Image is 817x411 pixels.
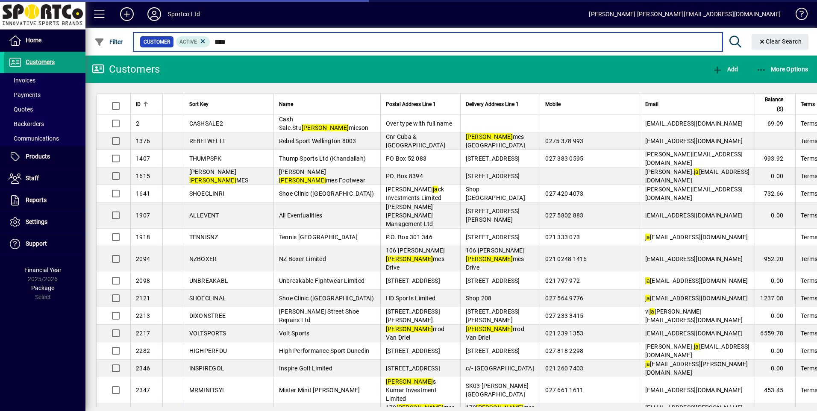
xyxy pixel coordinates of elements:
[645,100,658,109] span: Email
[758,38,802,45] span: Clear Search
[545,234,580,241] span: 021 333 073
[279,255,326,262] span: NZ Boxer Limited
[189,295,226,302] span: SHOECLINAL
[466,100,519,109] span: Delivery Address Line 1
[179,39,197,45] span: Active
[279,100,375,109] div: Name
[279,155,366,162] span: Thump Sports Ltd (Khandallah)
[302,124,349,131] em: [PERSON_NAME]
[189,155,222,162] span: THUMPSPK
[755,377,795,403] td: 453.45
[789,2,806,29] a: Knowledge Base
[279,330,310,337] span: Volt Sports
[710,62,740,77] button: Add
[4,146,85,167] a: Products
[694,168,699,175] em: ja
[545,255,587,262] span: 021 0248 1416
[189,120,223,127] span: CASHSALE2
[136,155,150,162] span: 1407
[466,247,525,271] span: 106 [PERSON_NAME] mes Drive
[136,347,150,354] span: 2282
[168,7,200,21] div: Sportco Ltd
[386,120,452,127] span: Over type with full name
[466,155,520,162] span: [STREET_ADDRESS]
[189,312,226,319] span: DIXONSTREE
[279,138,356,144] span: Rebel Sport Wellington 8003
[279,387,360,393] span: Mister Minit [PERSON_NAME]
[801,100,815,109] span: Terms
[755,115,795,132] td: 69.09
[279,365,332,372] span: Inspire Golf Limited
[189,330,226,337] span: VOLTSPORTS
[31,285,54,291] span: Package
[756,66,808,73] span: More Options
[26,240,47,247] span: Support
[92,62,160,76] div: Customers
[466,326,513,332] em: [PERSON_NAME]
[386,365,440,372] span: [STREET_ADDRESS]
[476,404,523,411] em: [PERSON_NAME]
[466,308,520,323] span: [STREET_ADDRESS][PERSON_NAME]
[386,295,435,302] span: HD Sports Limited
[136,212,150,219] span: 1907
[397,404,444,411] em: [PERSON_NAME]
[466,326,524,341] span: rrod Van Driel
[645,330,743,337] span: [EMAIL_ADDRESS][DOMAIN_NAME]
[9,106,33,113] span: Quotes
[189,387,226,393] span: MRMINITSYL
[694,343,699,350] em: ja
[189,168,249,184] span: [PERSON_NAME] MES
[386,100,436,109] span: Postal Address Line 1
[189,100,209,109] span: Sort Key
[755,290,795,307] td: 1237.08
[279,116,369,131] span: Cash Sale.Stu mieson
[466,208,520,223] span: [STREET_ADDRESS][PERSON_NAME]
[645,138,743,144] span: [EMAIL_ADDRESS][DOMAIN_NAME]
[189,212,219,219] span: ALLEVENT
[136,120,139,127] span: 2
[645,186,743,201] span: [PERSON_NAME][EMAIL_ADDRESS][DOMAIN_NAME]
[386,326,444,341] span: rrod Van Driel
[386,326,433,332] em: [PERSON_NAME]
[141,6,168,22] button: Profile
[189,255,217,262] span: NZBOXER
[9,91,41,98] span: Payments
[136,138,150,144] span: 1376
[136,234,150,241] span: 1918
[113,6,141,22] button: Add
[755,360,795,377] td: 0.00
[545,190,583,197] span: 027 420 4073
[386,186,444,201] span: [PERSON_NAME] ck Investments Limited
[136,173,150,179] span: 1615
[279,295,374,302] span: Shoe Clinic ([GEOGRAPHIC_DATA])
[386,203,433,227] span: [PERSON_NAME] [PERSON_NAME] Management Ltd
[386,247,445,271] span: 106 [PERSON_NAME] mes Drive
[189,234,218,241] span: TENNISNZ
[645,277,748,284] span: [EMAIL_ADDRESS][DOMAIN_NAME]
[4,233,85,255] a: Support
[645,255,743,262] span: [EMAIL_ADDRESS][DOMAIN_NAME]
[589,7,781,21] div: [PERSON_NAME] [PERSON_NAME][EMAIL_ADDRESS][DOMAIN_NAME]
[466,234,520,241] span: [STREET_ADDRESS]
[545,212,583,219] span: 027 5802 883
[386,347,440,354] span: [STREET_ADDRESS]
[545,277,580,284] span: 021 797 972
[136,295,150,302] span: 2121
[466,173,520,179] span: [STREET_ADDRESS]
[189,138,225,144] span: REBELWELLI
[279,212,322,219] span: All Eventualities
[26,153,50,160] span: Products
[466,277,520,284] span: [STREET_ADDRESS]
[279,100,293,109] span: Name
[755,150,795,167] td: 993.92
[279,277,364,284] span: Unbreakable Fightwear Limited
[189,277,229,284] span: UNBREAKABL
[26,197,47,203] span: Reports
[4,131,85,146] a: Communications
[26,37,41,44] span: Home
[94,38,123,45] span: Filter
[26,175,39,182] span: Staff
[92,34,125,50] button: Filter
[545,100,561,109] span: Mobile
[755,307,795,325] td: 0.00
